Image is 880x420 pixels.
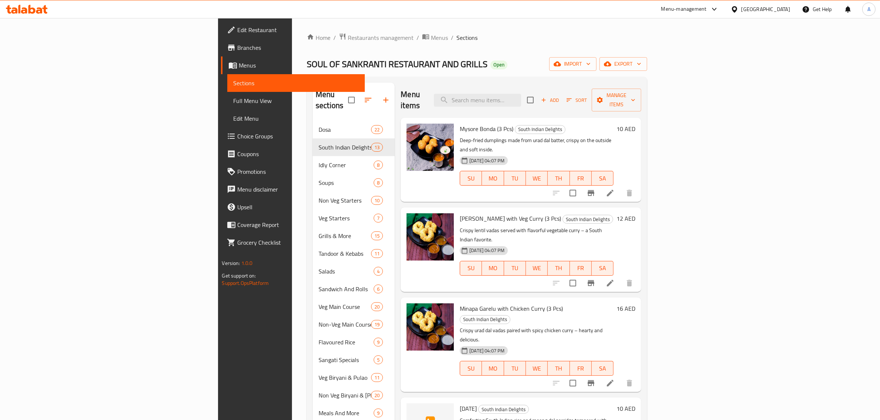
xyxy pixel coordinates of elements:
[371,196,383,205] div: items
[482,171,504,186] button: MO
[582,184,600,202] button: Branch-specific-item
[565,275,581,291] span: Select to update
[233,114,359,123] span: Edit Menu
[319,373,371,382] div: Veg Biryani & Pulao
[460,326,614,344] p: Crispy urad dal vadas paired with spicy chicken curry – hearty and delicious.
[460,303,563,314] span: Minapa Garelu with Chicken Curry (3 Pcs)
[237,203,359,211] span: Upsell
[319,125,371,134] div: Dosa
[371,392,383,399] span: 20
[319,320,371,329] span: Non-Veg Main Course
[319,249,371,258] div: Tandoor & Kebabs
[504,171,526,186] button: TU
[374,410,383,417] span: 9
[371,391,383,400] div: items
[551,363,567,374] span: TH
[374,268,383,275] span: 4
[313,386,395,404] div: Non Veg Biryani & [PERSON_NAME]20
[434,94,521,107] input: search
[313,298,395,316] div: Veg Main Course20
[431,33,448,42] span: Menus
[307,33,647,42] nav: breadcrumb
[319,409,374,417] div: Meals And More
[548,261,570,276] button: TH
[319,196,371,205] div: Non Veg Starters
[374,339,383,346] span: 9
[313,209,395,227] div: Veg Starters7
[374,357,383,364] span: 5
[526,261,548,276] button: WE
[621,184,638,202] button: delete
[348,33,414,42] span: Restaurants management
[482,361,504,376] button: MO
[570,261,592,276] button: FR
[507,263,523,273] span: TU
[504,261,526,276] button: TU
[237,43,359,52] span: Branches
[549,57,597,71] button: import
[463,363,479,374] span: SU
[313,316,395,333] div: Non-Veg Main Course19
[573,363,589,374] span: FR
[595,263,611,273] span: SA
[374,214,383,223] div: items
[595,173,611,184] span: SA
[548,171,570,186] button: TH
[565,94,589,106] button: Sort
[374,162,383,169] span: 8
[616,403,635,414] h6: 10 AED
[621,274,638,292] button: delete
[466,247,507,254] span: [DATE] 04:07 PM
[233,79,359,87] span: Sections
[319,231,371,240] span: Grills & More
[339,33,414,42] a: Restaurants management
[319,285,374,293] span: Sandwich And Rolls
[463,263,479,273] span: SU
[374,286,383,293] span: 6
[371,303,383,310] span: 20
[237,25,359,34] span: Edit Restaurant
[359,91,377,109] span: Sort sections
[538,94,562,106] span: Add item
[466,347,507,354] span: [DATE] 04:07 PM
[221,234,365,251] a: Grocery Checklist
[319,214,374,223] div: Veg Starters
[377,91,395,109] button: Add section
[237,167,359,176] span: Promotions
[515,125,565,134] div: South Indian Delights
[529,363,545,374] span: WE
[319,161,374,169] span: Idly Corner
[479,405,529,414] span: South Indian Delights
[319,143,371,152] div: South Indian Delights
[371,143,383,152] div: items
[227,74,365,92] a: Sections
[313,174,395,192] div: Soups8
[661,5,707,14] div: Menu-management
[237,185,359,194] span: Menu disclaimer
[485,173,501,184] span: MO
[582,274,600,292] button: Branch-specific-item
[371,126,383,133] span: 22
[490,62,507,68] span: Open
[371,373,383,382] div: items
[466,157,507,164] span: [DATE] 04:07 PM
[221,39,365,56] a: Branches
[592,89,641,111] button: Manage items
[313,333,395,351] div: Flavoured Rice9
[523,92,538,108] span: Select section
[529,263,545,273] span: WE
[221,21,365,39] a: Edit Restaurant
[551,173,567,184] span: TH
[538,94,562,106] button: Add
[573,263,589,273] span: FR
[606,279,615,288] a: Edit menu item
[374,179,383,186] span: 8
[529,173,545,184] span: WE
[371,320,383,329] div: items
[319,178,374,187] span: Soups
[540,96,560,104] span: Add
[237,238,359,247] span: Grocery Checklist
[592,261,614,276] button: SA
